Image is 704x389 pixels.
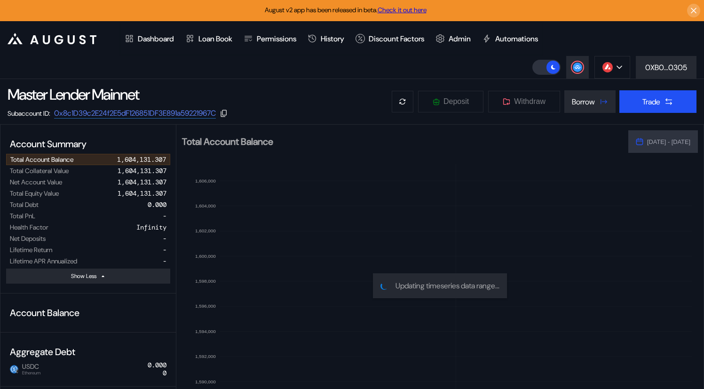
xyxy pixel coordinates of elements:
[418,90,484,113] button: Deposit
[564,90,616,113] button: Borrow
[118,189,166,198] div: 1,604,131.307
[195,354,216,359] text: 1,592,000
[488,90,561,113] button: Withdraw
[430,21,476,56] a: Admin
[138,34,174,44] div: Dashboard
[148,200,166,209] div: 0.000
[163,234,166,243] div: -
[10,257,77,265] div: Lifetime APR Annualized
[6,303,170,323] div: Account Balance
[195,203,216,208] text: 1,604,000
[148,361,166,377] div: 0
[642,97,660,107] div: Trade
[71,272,96,280] div: Show Less
[10,223,48,231] div: Health Factor
[380,282,388,290] img: pending
[10,365,18,373] img: usdc.png
[645,63,687,72] div: 0XB0...0305
[195,178,216,183] text: 1,606,000
[378,6,427,14] a: Check it out here
[10,200,39,209] div: Total Debt
[163,212,166,220] div: -
[195,329,216,334] text: 1,594,000
[15,369,20,373] img: svg+xml,%3c
[10,212,35,220] div: Total PnL
[195,228,216,233] text: 1,602,000
[369,34,424,44] div: Discount Factors
[10,246,52,254] div: Lifetime Return
[136,223,166,231] div: Infinity
[117,155,166,164] div: 1,604,131.307
[238,21,302,56] a: Permissions
[6,269,170,284] button: Show Less
[22,371,40,375] span: Ethereum
[163,246,166,254] div: -
[495,34,538,44] div: Automations
[118,167,166,175] div: 1,604,131.307
[119,21,180,56] a: Dashboard
[619,90,696,113] button: Trade
[321,34,344,44] div: History
[302,21,350,56] a: History
[257,34,296,44] div: Permissions
[180,21,238,56] a: Loan Book
[10,234,46,243] div: Net Deposits
[10,155,73,164] div: Total Account Balance
[476,21,544,56] a: Automations
[449,34,471,44] div: Admin
[118,178,166,186] div: 1,604,131.307
[163,257,166,265] div: -
[6,134,170,154] div: Account Summary
[572,97,595,107] div: Borrow
[148,361,166,369] div: 0.000
[54,108,216,119] a: 0x8c1D39c2E24f2E5dF126851DF3E891a59221967C
[6,342,170,362] div: Aggregate Debt
[195,278,216,284] text: 1,598,000
[636,56,696,79] button: 0XB0...0305
[514,97,546,106] span: Withdraw
[594,56,630,79] button: chain logo
[8,85,139,104] div: Master Lender Mainnet
[195,379,216,384] text: 1,590,000
[8,109,50,118] div: Subaccount ID:
[182,137,621,146] h2: Total Account Balance
[350,21,430,56] a: Discount Factors
[265,6,427,14] span: August v2 app has been released in beta.
[195,303,216,309] text: 1,596,000
[443,97,469,106] span: Deposit
[198,34,232,44] div: Loan Book
[18,363,40,375] span: USDC
[602,62,613,72] img: chain logo
[10,178,62,186] div: Net Account Value
[10,167,69,175] div: Total Collateral Value
[195,254,216,259] text: 1,600,000
[10,189,59,198] div: Total Equity Value
[396,281,499,291] span: Updating timeseries data range...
